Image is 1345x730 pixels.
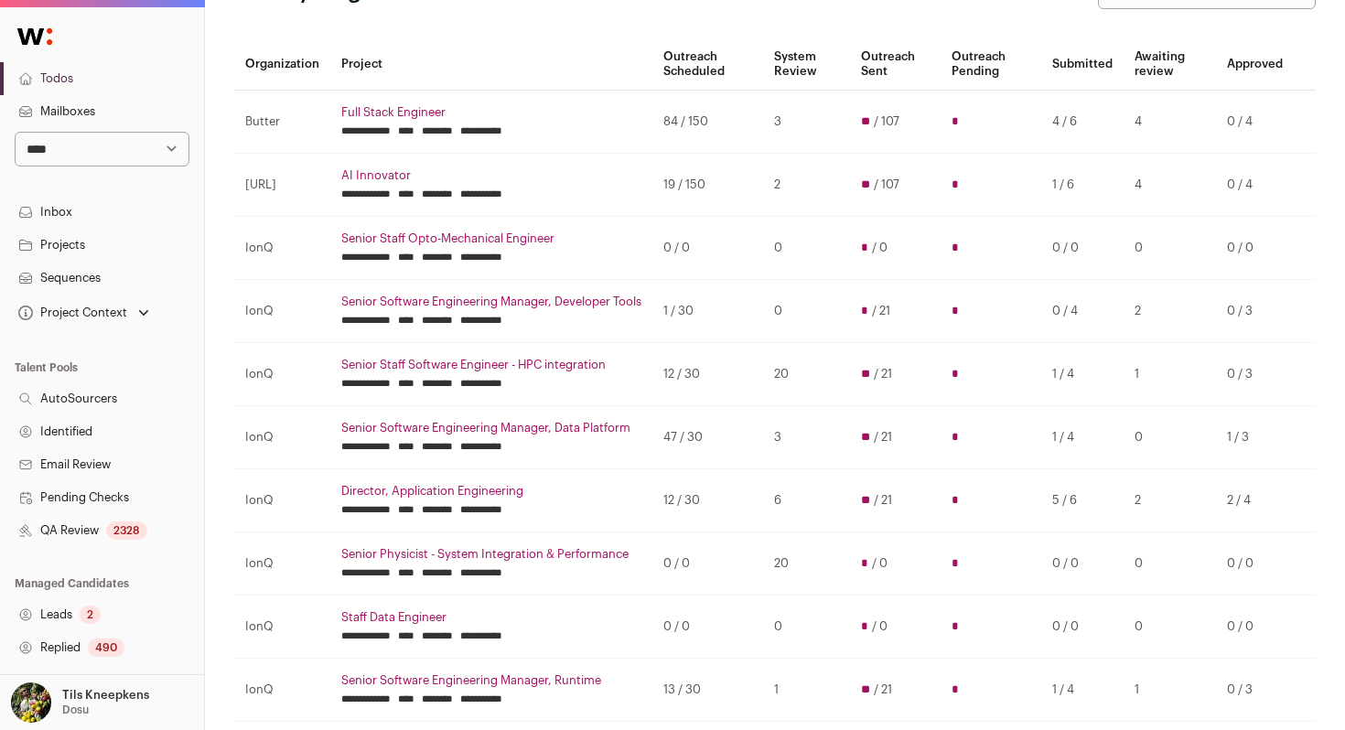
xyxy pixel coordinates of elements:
img: 6689865-medium_jpg [11,682,51,723]
th: Submitted [1041,38,1124,91]
a: Senior Physicist - System Integration & Performance [341,547,641,562]
span: / 0 [872,241,888,255]
td: 0 [1124,532,1216,596]
td: 0 / 4 [1216,91,1294,154]
td: IonQ [234,406,330,469]
span: / 21 [874,430,892,445]
a: Director, Application Engineering [341,484,641,499]
td: 84 / 150 [652,91,763,154]
p: Dosu [62,703,89,717]
div: 2 [80,606,101,624]
td: 1 / 3 [1216,406,1294,469]
td: 0 [1124,217,1216,280]
td: [URL] [234,154,330,217]
div: 2328 [106,521,147,540]
td: 1 [1124,659,1216,722]
a: Senior Software Engineering Manager, Developer Tools [341,295,641,309]
td: 1 / 4 [1041,343,1124,406]
a: Senior Staff Software Engineer - HPC integration [341,358,641,372]
td: 13 / 30 [652,659,763,722]
button: Open dropdown [7,682,153,723]
td: 0 / 4 [1041,280,1124,343]
div: Project Context [15,306,127,320]
th: Organization [234,38,330,91]
td: 0 / 0 [1041,532,1124,596]
td: 1 [1124,343,1216,406]
td: 6 [763,469,850,532]
td: 0 / 3 [1216,659,1294,722]
td: 0 / 0 [1216,217,1294,280]
td: 0 / 0 [652,596,763,659]
td: 0 / 0 [1216,596,1294,659]
td: 0 [1124,406,1216,469]
th: Project [330,38,652,91]
td: 1 / 4 [1041,659,1124,722]
td: 5 / 6 [1041,469,1124,532]
td: 20 [763,532,850,596]
td: 12 / 30 [652,469,763,532]
a: Senior Software Engineering Manager, Runtime [341,673,641,688]
p: Tils Kneepkens [62,688,149,703]
td: 2 / 4 [1216,469,1294,532]
td: 1 / 30 [652,280,763,343]
td: 2 [763,154,850,217]
td: IonQ [234,659,330,722]
span: / 21 [874,682,892,697]
td: 4 [1124,91,1216,154]
th: Outreach Pending [941,38,1041,91]
span: / 0 [872,556,888,571]
td: 20 [763,343,850,406]
th: Approved [1216,38,1294,91]
img: Wellfound [7,18,62,55]
span: / 107 [874,177,899,192]
td: 0 [763,217,850,280]
td: 0 / 0 [1041,596,1124,659]
td: IonQ [234,469,330,532]
td: IonQ [234,280,330,343]
td: IonQ [234,596,330,659]
td: 0 / 3 [1216,280,1294,343]
td: 3 [763,91,850,154]
td: 47 / 30 [652,406,763,469]
div: 490 [88,639,124,657]
td: 0 / 0 [652,217,763,280]
span: / 21 [874,493,892,508]
td: 0 [763,596,850,659]
a: AI Innovator [341,168,641,183]
td: 4 [1124,154,1216,217]
td: 0 / 3 [1216,343,1294,406]
th: Outreach Sent [850,38,941,91]
a: Full Stack Engineer [341,105,641,120]
td: 1 [763,659,850,722]
td: 0 / 0 [1041,217,1124,280]
span: / 0 [872,619,888,634]
span: / 107 [874,114,899,129]
td: IonQ [234,217,330,280]
th: System Review [763,38,850,91]
a: Staff Data Engineer [341,610,641,625]
th: Awaiting review [1124,38,1216,91]
td: 19 / 150 [652,154,763,217]
a: Senior Software Engineering Manager, Data Platform [341,421,641,435]
td: 3 [763,406,850,469]
td: 2 [1124,280,1216,343]
td: 1 / 4 [1041,406,1124,469]
td: 4 / 6 [1041,91,1124,154]
td: 2 [1124,469,1216,532]
td: 0 [763,280,850,343]
th: Outreach Scheduled [652,38,763,91]
span: / 21 [874,367,892,381]
td: 0 / 4 [1216,154,1294,217]
td: 0 [1124,596,1216,659]
td: 0 / 0 [1216,532,1294,596]
td: 1 / 6 [1041,154,1124,217]
span: / 21 [872,304,890,318]
td: IonQ [234,532,330,596]
a: Senior Staff Opto-Mechanical Engineer [341,231,641,246]
td: IonQ [234,343,330,406]
button: Open dropdown [15,300,153,326]
td: 12 / 30 [652,343,763,406]
td: Butter [234,91,330,154]
td: 0 / 0 [652,532,763,596]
